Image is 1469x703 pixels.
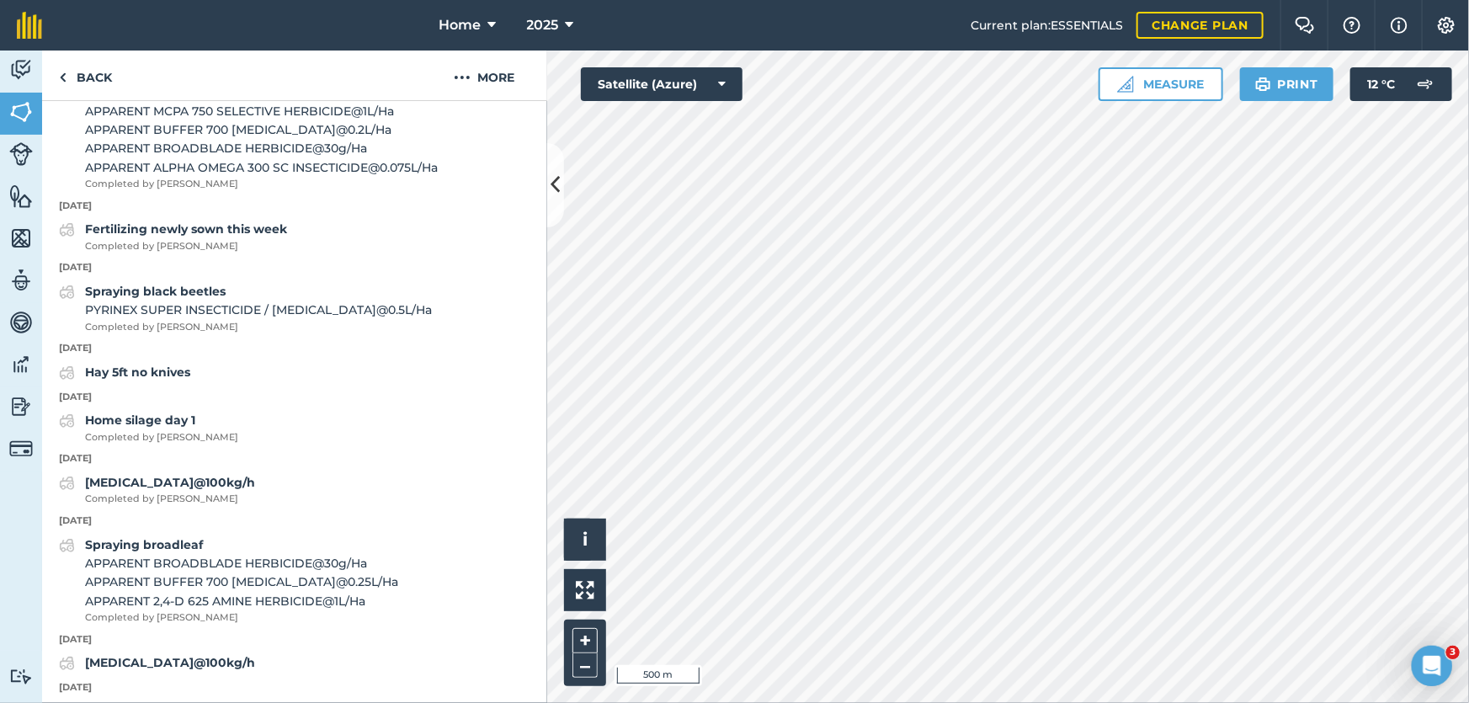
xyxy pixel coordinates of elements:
[85,592,398,610] span: APPARENT 2,4-D 625 AMINE HERBICIDE @ 1 L / Ha
[9,352,33,377] img: svg+xml;base64,PD94bWwgdmVyc2lvbj0iMS4wIiBlbmNvZGluZz0idXRmLTgiPz4KPCEtLSBHZW5lcmF0b3I6IEFkb2JlIE...
[1240,67,1334,101] button: Print
[59,535,398,626] a: Spraying broadleafAPPARENT BROADBLADE HERBICIDE@30g/HaAPPARENT BUFFER 700 [MEDICAL_DATA]@0.25L/Ha...
[1117,76,1134,93] img: Ruler icon
[439,15,482,35] span: Home
[59,653,255,674] a: [MEDICAL_DATA]@100kg/h
[85,284,226,299] strong: Spraying black beetles
[9,142,33,166] img: svg+xml;base64,PD94bWwgdmVyc2lvbj0iMS4wIiBlbmNvZGluZz0idXRmLTgiPz4KPCEtLSBHZW5lcmF0b3I6IEFkb2JlIE...
[59,411,75,431] img: svg+xml;base64,PD94bWwgdmVyc2lvbj0iMS4wIiBlbmNvZGluZz0idXRmLTgiPz4KPCEtLSBHZW5lcmF0b3I6IEFkb2JlIE...
[42,390,547,405] p: [DATE]
[42,51,129,100] a: Back
[1446,646,1460,659] span: 3
[1391,15,1408,35] img: svg+xml;base64,PHN2ZyB4bWxucz0iaHR0cDovL3d3dy53My5vcmcvMjAwMC9zdmciIHdpZHRoPSIxNyIgaGVpZ2h0PSIxNy...
[85,139,438,157] span: APPARENT BROADBLADE HERBICIDE @ 30 g / Ha
[1350,67,1452,101] button: 12 °C
[59,411,238,445] a: Home silage day 1Completed by [PERSON_NAME]
[527,15,559,35] span: 2025
[42,514,547,529] p: [DATE]
[583,529,588,550] span: i
[42,341,547,356] p: [DATE]
[9,437,33,461] img: svg+xml;base64,PD94bWwgdmVyc2lvbj0iMS4wIiBlbmNvZGluZz0idXRmLTgiPz4KPCEtLSBHZW5lcmF0b3I6IEFkb2JlIE...
[59,220,75,240] img: svg+xml;base64,PD94bWwgdmVyc2lvbj0iMS4wIiBlbmNvZGluZz0idXRmLTgiPz4KPCEtLSBHZW5lcmF0b3I6IEFkb2JlIE...
[9,57,33,83] img: svg+xml;base64,PD94bWwgdmVyc2lvbj0iMS4wIiBlbmNvZGluZz0idXRmLTgiPz4KPCEtLSBHZW5lcmF0b3I6IEFkb2JlIE...
[9,226,33,251] img: svg+xml;base64,PHN2ZyB4bWxucz0iaHR0cDovL3d3dy53My5vcmcvMjAwMC9zdmciIHdpZHRoPSI1NiIgaGVpZ2h0PSI2MC...
[85,537,203,552] strong: Spraying broadleaf
[564,519,606,561] button: i
[42,260,547,275] p: [DATE]
[85,365,190,380] strong: Hay 5ft no knives
[421,51,547,100] button: More
[572,653,598,678] button: –
[59,220,287,253] a: Fertilizing newly sown this weekCompleted by [PERSON_NAME]
[85,475,255,490] strong: [MEDICAL_DATA]@100kg/h
[59,473,255,507] a: [MEDICAL_DATA]@100kg/hCompleted by [PERSON_NAME]
[1295,17,1315,34] img: Two speech bubbles overlapping with the left bubble in the forefront
[1255,74,1271,94] img: svg+xml;base64,PHN2ZyB4bWxucz0iaHR0cDovL3d3dy53My5vcmcvMjAwMC9zdmciIHdpZHRoPSIxOSIgaGVpZ2h0PSIyNC...
[59,363,190,383] a: Hay 5ft no knives
[576,581,594,599] img: Four arrows, one pointing top left, one top right, one bottom right and the last bottom left
[59,653,75,674] img: svg+xml;base64,PD94bWwgdmVyc2lvbj0iMS4wIiBlbmNvZGluZz0idXRmLTgiPz4KPCEtLSBHZW5lcmF0b3I6IEFkb2JlIE...
[59,473,75,493] img: svg+xml;base64,PD94bWwgdmVyc2lvbj0iMS4wIiBlbmNvZGluZz0idXRmLTgiPz4KPCEtLSBHZW5lcmF0b3I6IEFkb2JlIE...
[85,655,255,670] strong: [MEDICAL_DATA]@100kg/h
[85,120,438,139] span: APPARENT BUFFER 700 [MEDICAL_DATA] @ 0.2 L / Ha
[85,239,287,254] span: Completed by [PERSON_NAME]
[85,102,438,120] span: APPARENT MCPA 750 SELECTIVE HERBICIDE @ 1 L / Ha
[9,99,33,125] img: svg+xml;base64,PHN2ZyB4bWxucz0iaHR0cDovL3d3dy53My5vcmcvMjAwMC9zdmciIHdpZHRoPSI1NiIgaGVpZ2h0PSI2MC...
[42,632,547,647] p: [DATE]
[9,184,33,209] img: svg+xml;base64,PHN2ZyB4bWxucz0iaHR0cDovL3d3dy53My5vcmcvMjAwMC9zdmciIHdpZHRoPSI1NiIgaGVpZ2h0PSI2MC...
[59,83,438,192] a: Spraying mcpa and grubsAPPARENT MCPA 750 SELECTIVE HERBICIDE@1L/HaAPPARENT BUFFER 700 [MEDICAL_DA...
[85,320,432,335] span: Completed by [PERSON_NAME]
[59,67,67,88] img: svg+xml;base64,PHN2ZyB4bWxucz0iaHR0cDovL3d3dy53My5vcmcvMjAwMC9zdmciIHdpZHRoPSI5IiBoZWlnaHQ9IjI0Ii...
[1136,12,1264,39] a: Change plan
[42,451,547,466] p: [DATE]
[581,67,742,101] button: Satellite (Azure)
[1099,67,1223,101] button: Measure
[85,158,438,177] span: APPARENT ALPHA OMEGA 300 SC INSECTICIDE @ 0.075 L / Ha
[42,199,547,214] p: [DATE]
[1367,67,1395,101] span: 12 ° C
[59,282,75,302] img: svg+xml;base64,PD94bWwgdmVyc2lvbj0iMS4wIiBlbmNvZGluZz0idXRmLTgiPz4KPCEtLSBHZW5lcmF0b3I6IEFkb2JlIE...
[85,430,238,445] span: Completed by [PERSON_NAME]
[9,668,33,684] img: svg+xml;base64,PD94bWwgdmVyc2lvbj0iMS4wIiBlbmNvZGluZz0idXRmLTgiPz4KPCEtLSBHZW5lcmF0b3I6IEFkb2JlIE...
[1436,17,1456,34] img: A cog icon
[454,67,471,88] img: svg+xml;base64,PHN2ZyB4bWxucz0iaHR0cDovL3d3dy53My5vcmcvMjAwMC9zdmciIHdpZHRoPSIyMCIgaGVpZ2h0PSIyNC...
[1412,646,1452,686] iframe: Intercom live chat
[17,12,42,39] img: fieldmargin Logo
[1342,17,1362,34] img: A question mark icon
[42,680,547,695] p: [DATE]
[85,492,255,507] span: Completed by [PERSON_NAME]
[59,363,75,383] img: svg+xml;base64,PD94bWwgdmVyc2lvbj0iMS4wIiBlbmNvZGluZz0idXRmLTgiPz4KPCEtLSBHZW5lcmF0b3I6IEFkb2JlIE...
[85,221,287,237] strong: Fertilizing newly sown this week
[85,610,398,626] span: Completed by [PERSON_NAME]
[971,16,1123,35] span: Current plan : ESSENTIALS
[9,394,33,419] img: svg+xml;base64,PD94bWwgdmVyc2lvbj0iMS4wIiBlbmNvZGluZz0idXRmLTgiPz4KPCEtLSBHZW5lcmF0b3I6IEFkb2JlIE...
[59,282,432,334] a: Spraying black beetlesPYRINEX SUPER INSECTICIDE / [MEDICAL_DATA]@0.5L/HaCompleted by [PERSON_NAME]
[59,535,75,556] img: svg+xml;base64,PD94bWwgdmVyc2lvbj0iMS4wIiBlbmNvZGluZz0idXRmLTgiPz4KPCEtLSBHZW5lcmF0b3I6IEFkb2JlIE...
[85,177,438,192] span: Completed by [PERSON_NAME]
[1408,67,1442,101] img: svg+xml;base64,PD94bWwgdmVyc2lvbj0iMS4wIiBlbmNvZGluZz0idXRmLTgiPz4KPCEtLSBHZW5lcmF0b3I6IEFkb2JlIE...
[9,268,33,293] img: svg+xml;base64,PD94bWwgdmVyc2lvbj0iMS4wIiBlbmNvZGluZz0idXRmLTgiPz4KPCEtLSBHZW5lcmF0b3I6IEFkb2JlIE...
[85,554,398,573] span: APPARENT BROADBLADE HERBICIDE @ 30 g / Ha
[572,628,598,653] button: +
[9,310,33,335] img: svg+xml;base64,PD94bWwgdmVyc2lvbj0iMS4wIiBlbmNvZGluZz0idXRmLTgiPz4KPCEtLSBHZW5lcmF0b3I6IEFkb2JlIE...
[85,413,195,428] strong: Home silage day 1
[85,573,398,591] span: APPARENT BUFFER 700 [MEDICAL_DATA] @ 0.25 L / Ha
[85,301,432,319] span: PYRINEX SUPER INSECTICIDE / [MEDICAL_DATA] @ 0.5 L / Ha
